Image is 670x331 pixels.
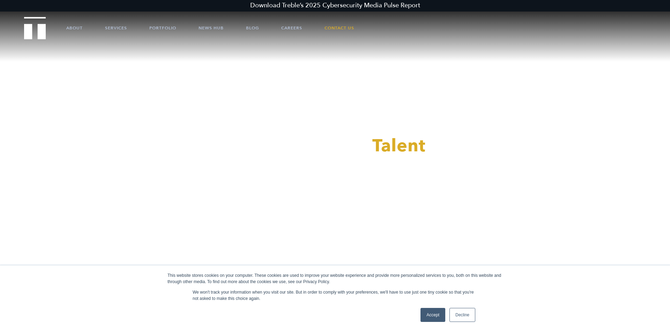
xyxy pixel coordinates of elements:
[246,17,259,38] a: Blog
[420,308,445,322] a: Accept
[66,17,83,38] a: About
[149,17,176,38] a: Portfolio
[24,17,46,39] img: Treble logo
[193,289,477,302] p: We won't track your information when you visit our site. But in order to comply with your prefere...
[449,308,475,322] a: Decline
[199,17,224,38] a: News Hub
[325,17,354,38] a: Contact Us
[105,17,127,38] a: Services
[372,134,426,158] span: Talent
[167,272,502,285] div: This website stores cookies on your computer. These cookies are used to improve your website expe...
[281,17,302,38] a: Careers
